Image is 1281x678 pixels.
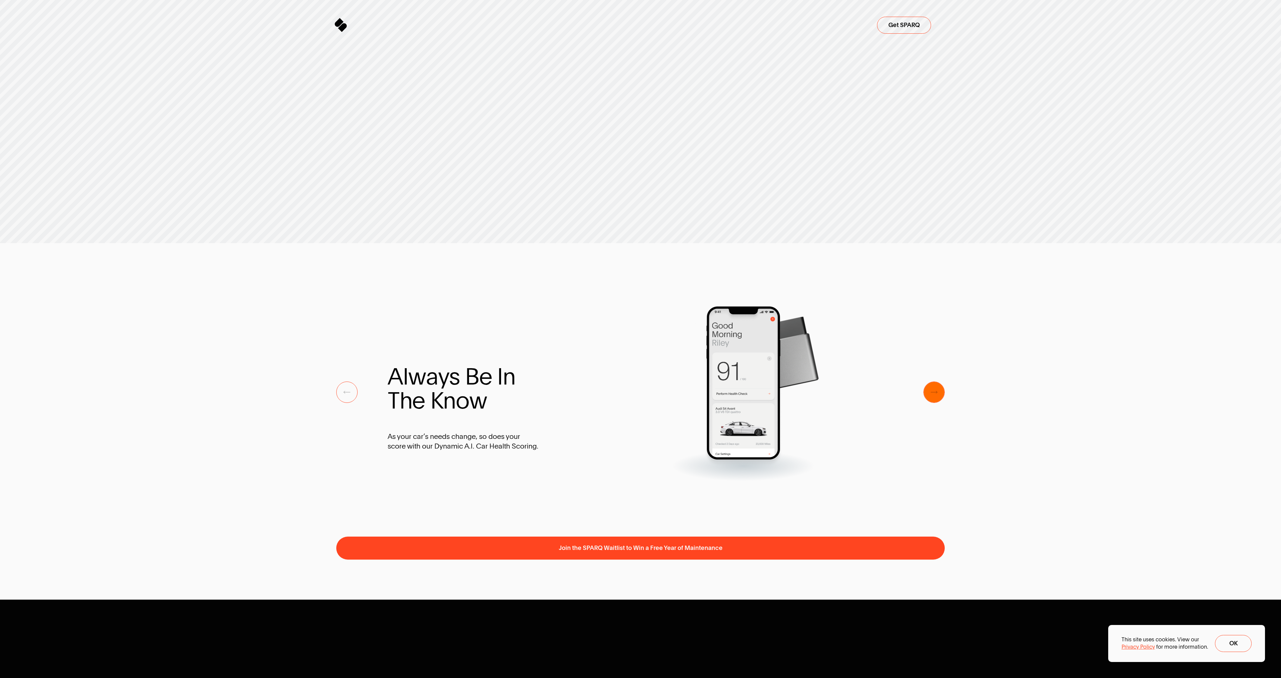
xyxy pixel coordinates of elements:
[388,389,400,413] span: T
[388,441,538,451] span: score with our Dynamic A.I. Car Health Scoring.
[469,389,487,413] span: w
[426,365,438,389] span: a
[1122,643,1155,651] a: Privacy Policy
[497,365,503,389] span: I
[1229,640,1238,647] span: Ok
[388,365,403,389] span: A
[449,365,460,389] span: s
[1122,636,1208,651] p: This site uses cookies. View our for more information.
[456,389,469,413] span: o
[408,365,426,389] span: w
[1215,635,1252,652] button: Ok
[559,545,723,551] span: Join the SPARQ Waitlist to Win a Free Year of Maintenance
[430,389,443,413] span: K
[465,365,479,389] span: B
[403,365,408,389] span: l
[438,365,449,389] span: y
[336,382,358,403] button: Previous Slide
[388,432,542,451] span: As your car’s needs change, so does your score with our Dynamic A.I. Car Health Scoring.
[888,22,920,28] span: Get SPARQ
[388,365,524,413] span: Always Be In The Know
[443,389,456,413] span: n
[336,537,945,560] button: Join the SPARQ Waitlist to Win a Free Year of Maintenance
[412,389,425,413] span: e
[388,432,520,441] span: As your car’s needs change, so does your
[503,365,515,389] span: n
[923,382,945,403] button: Next Slide
[479,365,492,389] span: e
[877,17,931,34] button: Sign up to the SPARQ waiting list
[400,389,412,413] span: h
